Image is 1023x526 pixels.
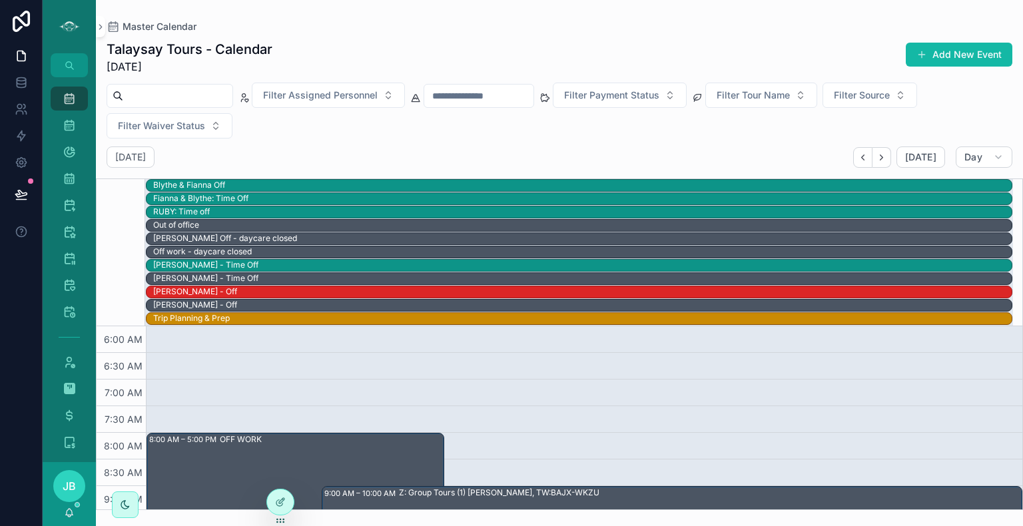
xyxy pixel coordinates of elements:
span: JB [63,478,76,494]
div: Trip Planning & Prep [153,312,230,324]
div: Candace - Off [153,286,237,298]
span: Filter Source [834,89,890,102]
div: [PERSON_NAME] - Off [153,286,237,297]
div: 8:00 AM – 5:00 PM [149,433,220,446]
div: Fianna & Blythe: Time Off [153,192,248,204]
button: Select Button [705,83,817,108]
button: Day [956,146,1012,168]
button: [DATE] [896,146,945,168]
span: [DATE] [107,59,272,75]
h2: [DATE] [115,150,146,164]
span: Filter Payment Status [564,89,659,102]
div: Out of office [153,220,199,230]
div: 9:00 AM – 10:00 AM [324,487,399,500]
span: 7:30 AM [101,413,146,425]
button: Back [853,147,872,168]
span: [DATE] [905,151,936,163]
div: Fianna & Blythe: Time Off [153,193,248,204]
span: 8:00 AM [101,440,146,451]
div: Richard - Time Off [153,272,258,284]
div: Off work - daycare closed [153,246,252,257]
div: Richard - Time Off [153,259,258,271]
span: Filter Waiver Status [118,119,205,132]
button: Add New Event [906,43,1012,67]
button: Select Button [823,83,917,108]
span: 6:30 AM [101,360,146,372]
div: [PERSON_NAME] - Time Off [153,260,258,270]
span: Master Calendar [123,20,196,33]
button: Select Button [553,83,687,108]
button: Select Button [252,83,405,108]
span: 9:00 AM [101,493,146,505]
span: 6:00 AM [101,334,146,345]
button: Select Button [107,113,232,138]
div: Trip Planning & Prep [153,313,230,324]
div: Candace - Off [153,299,237,311]
div: [PERSON_NAME] - Time Off [153,273,258,284]
span: Day [964,151,982,163]
div: scrollable content [43,77,96,462]
h1: Talaysay Tours - Calendar [107,40,272,59]
span: Filter Tour Name [717,89,790,102]
div: RUBY: Time off [153,206,210,217]
div: Blythe & Fianna Off [153,179,225,191]
div: Becky Off - daycare closed [153,232,297,244]
div: [PERSON_NAME] - Off [153,300,237,310]
div: Z: Group Tours (1) [PERSON_NAME], TW:BAJX-WKZU [399,487,599,498]
img: App logo [59,16,80,37]
div: Out of office [153,219,199,231]
span: Filter Assigned Personnel [263,89,378,102]
span: 7:00 AM [101,387,146,398]
span: 8:30 AM [101,467,146,478]
div: Blythe & Fianna Off [153,180,225,190]
a: Master Calendar [107,20,196,33]
div: RUBY: Time off [153,206,210,218]
div: Off work - daycare closed [153,246,252,258]
button: Next [872,147,891,168]
div: OFF WORK [220,434,262,445]
div: [PERSON_NAME] Off - daycare closed [153,233,297,244]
